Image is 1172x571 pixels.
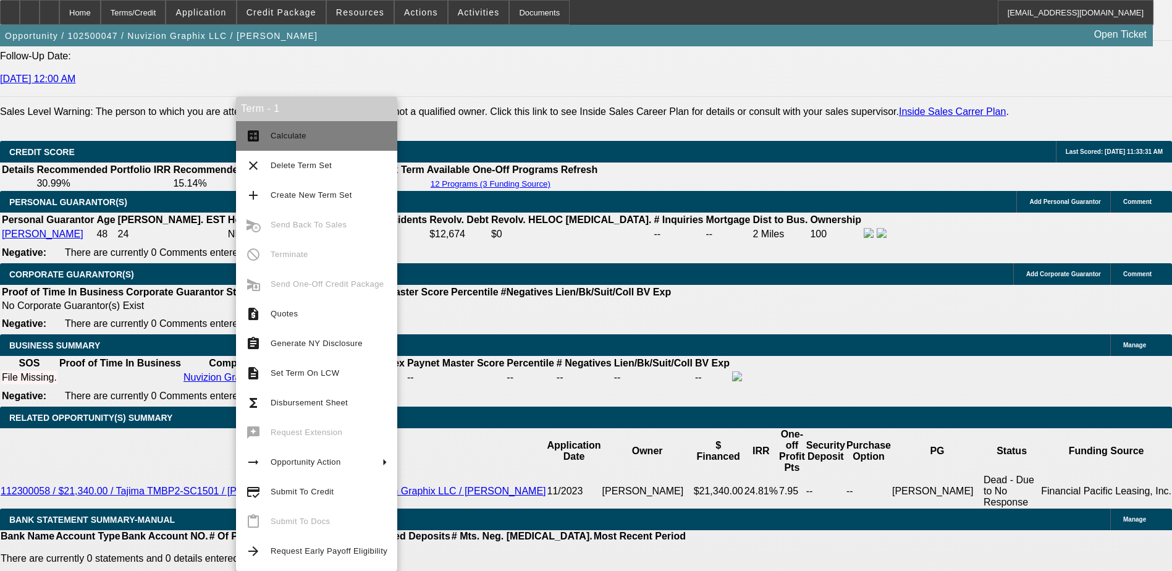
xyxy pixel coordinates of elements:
td: 15.14% [172,177,303,190]
td: $12,674 [429,227,489,241]
td: -- [846,474,892,509]
th: $ Financed [693,428,744,474]
span: CREDIT SCORE [9,147,75,157]
th: One-off Profit Pts [778,428,806,474]
th: Details [1,164,35,176]
a: Inside Sales Carrer Plan [899,106,1006,117]
span: There are currently 0 Comments entered on this opportunity [65,391,327,401]
td: 30.99% [36,177,171,190]
th: Account Type [55,530,121,543]
mat-icon: assignment [246,336,261,351]
td: Dead - Due to No Response [983,474,1040,509]
span: PERSONAL GUARANTOR(S) [9,197,127,207]
span: Manage [1123,342,1146,349]
span: Comment [1123,271,1152,277]
span: Delete Term Set [271,161,332,170]
div: -- [557,372,612,383]
span: Set Term On LCW [271,368,339,378]
b: Revolv. HELOC [MEDICAL_DATA]. [491,214,652,225]
td: 24.81% [744,474,778,509]
button: Resources [327,1,394,24]
b: Company [209,358,254,368]
th: Purchase Option [846,428,892,474]
span: CORPORATE GUARANTOR(S) [9,269,134,279]
th: Annualized Deposits [352,530,450,543]
td: -- [653,227,704,241]
td: Financial Pacific Leasing, Inc. [1040,474,1172,509]
th: Proof of Time In Business [59,357,182,370]
mat-icon: calculate [246,129,261,143]
button: Activities [449,1,509,24]
b: Lien/Bk/Suit/Coll [614,358,693,368]
a: Nuvizion Graphix LLC [183,372,280,383]
span: Quotes [271,309,298,318]
button: Credit Package [237,1,326,24]
td: 11/2023 [547,474,602,509]
span: Activities [458,7,500,17]
img: facebook-icon.png [732,371,742,381]
th: Application Date [547,428,602,474]
span: Comment [1123,198,1152,205]
a: 112300058 / $21,340.00 / Tajima TMBP2-SC1501 / [PERSON_NAME] Solutions / Nuvizion Graphix LLC / [... [1,486,546,496]
span: Application [175,7,226,17]
span: Submit To Credit [271,487,334,496]
span: There are currently 0 Comments entered on this opportunity [65,247,327,258]
a: [PERSON_NAME] [2,229,83,239]
b: BV Exp [636,287,671,297]
b: Lien/Bk/Suit/Coll [555,287,634,297]
mat-icon: request_quote [246,307,261,321]
b: Corporate Guarantor [126,287,224,297]
b: [PERSON_NAME]. EST [118,214,226,225]
td: -- [706,227,751,241]
button: Actions [395,1,447,24]
td: 24 [117,227,226,241]
b: Percentile [451,287,498,297]
td: 100 [809,227,862,241]
div: Term - 1 [236,96,397,121]
span: Opportunity / 102500047 / Nuvizion Graphix LLC / [PERSON_NAME] [5,31,318,41]
th: # Of Periods [209,530,268,543]
th: SOS [1,357,57,370]
b: Percentile [507,358,554,368]
td: -- [806,474,846,509]
b: Dist to Bus. [753,214,808,225]
td: No Corporate Guarantor(s) Exist [1,300,677,312]
th: Most Recent Period [593,530,686,543]
span: There are currently 0 Comments entered on this opportunity [65,318,327,329]
b: # Negatives [557,358,612,368]
span: Request Early Payoff Eligibility [271,546,387,556]
b: Personal Guarantor [2,214,94,225]
img: facebook-icon.png [864,228,874,238]
span: RELATED OPPORTUNITY(S) SUMMARY [9,413,172,423]
label: The person to which you are attempting to assign this opportunity is not a qualified owner. Click... [96,106,1009,117]
td: 7.95 [778,474,806,509]
span: BUSINESS SUMMARY [9,340,100,350]
b: Incidents [384,214,427,225]
b: BV Exp [695,358,730,368]
td: 48 [96,227,116,241]
th: IRR [744,428,778,474]
td: [PERSON_NAME] [892,474,983,509]
mat-icon: add [246,188,261,203]
b: Mortgage [706,214,751,225]
th: Status [983,428,1040,474]
b: Negative: [2,318,46,329]
td: NHO [227,227,319,241]
span: Create New Term Set [271,190,352,200]
th: Owner [602,428,693,474]
span: Add Corporate Guarantor [1026,271,1101,277]
span: Opportunity Action [271,457,341,467]
button: 12 Programs (3 Funding Source) [427,179,554,189]
div: -- [407,372,504,383]
b: Negative: [2,247,46,258]
b: # Inquiries [654,214,703,225]
th: Security Deposit [806,428,846,474]
b: Home Owner Since [228,214,318,225]
mat-icon: credit_score [246,484,261,499]
span: Last Scored: [DATE] 11:33:31 AM [1066,148,1163,155]
th: Recommended Portfolio IRR [36,164,171,176]
th: Recommended One Off IRR [172,164,303,176]
span: Resources [336,7,384,17]
div: File Missing. [2,372,57,383]
b: #Negatives [501,287,554,297]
